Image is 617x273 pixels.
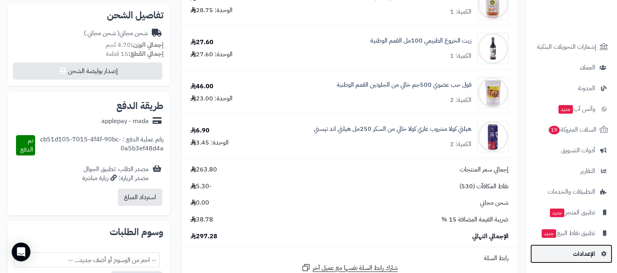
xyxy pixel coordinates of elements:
a: ‏فول حب عضوي 500جم خالي من الجلوتين القمم الوطنية [337,80,471,89]
img: 1739988735-%D9%87%D9%84%D8%AB%D9%8A%20%D9%83%D9%88%D9%84%D8%A7%20-90x90.jpg [478,121,508,152]
span: جديد [550,209,564,217]
span: إجمالي سعر المنتجات [460,165,509,174]
a: تطبيق المتجرجديد [530,203,612,222]
span: شارك رابط السلة نفسها مع عميل آخر [313,264,398,273]
div: الكمية: 1 [450,7,471,16]
span: المدونة [578,83,595,94]
span: جديد [542,229,556,238]
div: رقم عملية الدفع : cb51d105-7015-4f4f-90bc-0a5b3ef48d4a [35,135,164,155]
img: 1727302828-%D9%81%D9%88%D9%84%20%D9%85%D8%AC%D9%81%D9%81%20%D8%B9%D8%B6%D9%88%D9%8A%20-90x90.jpg [478,77,508,108]
span: تطبيق المتجر [549,207,595,218]
a: التقارير [530,162,612,180]
div: applepay - mada [101,117,149,126]
a: شارك رابط السلة نفسها مع عميل آخر [301,263,398,273]
span: تطبيق نقاط البيع [541,228,595,239]
span: تم الدفع [20,136,33,154]
span: العملاء [580,62,595,73]
span: -- اختر من الوسوم أو أضف جديد... -- [14,253,159,268]
strong: إجمالي القطع: [128,49,164,59]
button: إصدار بوليصة الشحن [13,62,162,80]
div: 27.60 [190,38,213,47]
a: وآتس آبجديد [530,100,612,118]
small: 4.70 كجم [106,40,164,50]
a: الإعدادات [530,244,612,263]
div: شحن مجاني [84,29,148,38]
div: الوحدة: 3.45 [190,138,229,147]
span: نقاط المكافآت (530) [459,182,509,191]
span: 19 [549,126,560,134]
a: هيلثي كولا مشروب غازي كولا خالي من السكر 250مل هيلثي اند تيستي [314,125,471,134]
span: ( شحن مجاني ) [84,29,119,38]
div: الكمية: 2 [450,140,471,149]
div: مصدر الطلب :تطبيق الجوال [82,165,149,183]
a: المدونة [530,79,612,98]
span: 0.00 [190,198,209,207]
a: السلات المتروكة19 [530,120,612,139]
small: 15 قطعة [106,49,164,59]
span: أدوات التسويق [561,145,595,156]
button: استرداد المبلغ [118,189,162,206]
span: 297.28 [190,232,217,241]
div: رابط السلة [185,254,514,263]
div: الكمية: 1 [450,52,471,61]
h2: تفاصيل الشحن [14,11,164,20]
span: جديد [558,105,573,114]
a: العملاء [530,58,612,77]
span: ضريبة القيمة المضافة 15 % [441,215,509,224]
strong: إجمالي الوزن: [131,40,164,50]
h2: طريقة الدفع [116,101,164,111]
div: مصدر الزيارة: زيارة مباشرة [82,174,149,183]
a: تطبيق نقاط البيعجديد [530,224,612,243]
span: 263.80 [190,165,217,174]
a: زيت الخروع الطبيعي 100مل القمم الوطنية [370,36,471,45]
span: السلات المتروكة [548,124,596,135]
span: 38.78 [190,215,213,224]
span: شحن مجاني [480,198,509,207]
div: الوحدة: 27.60 [190,50,233,59]
a: إشعارات التحويلات البنكية [530,37,612,56]
img: 1736642023-6281000897157-90x90.jpg [478,33,508,64]
span: الإجمالي النهائي [472,232,509,241]
div: الوحدة: 23.00 [190,94,233,103]
span: وآتس آب [558,103,595,114]
span: إشعارات التحويلات البنكية [537,41,596,52]
div: الكمية: 2 [450,96,471,105]
div: 46.00 [190,82,213,91]
div: Open Intercom Messenger [12,243,30,261]
span: الإعدادات [573,248,595,259]
a: أدوات التسويق [530,141,612,160]
div: 6.90 [190,126,210,135]
span: -5.30 [190,182,212,191]
div: الوحدة: 28.75 [190,6,233,15]
a: التطبيقات والخدمات [530,182,612,201]
span: التقارير [580,166,595,177]
span: التطبيقات والخدمات [548,186,595,197]
span: -- اختر من الوسوم أو أضف جديد... -- [14,252,160,267]
h2: وسوم الطلبات [14,227,164,237]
